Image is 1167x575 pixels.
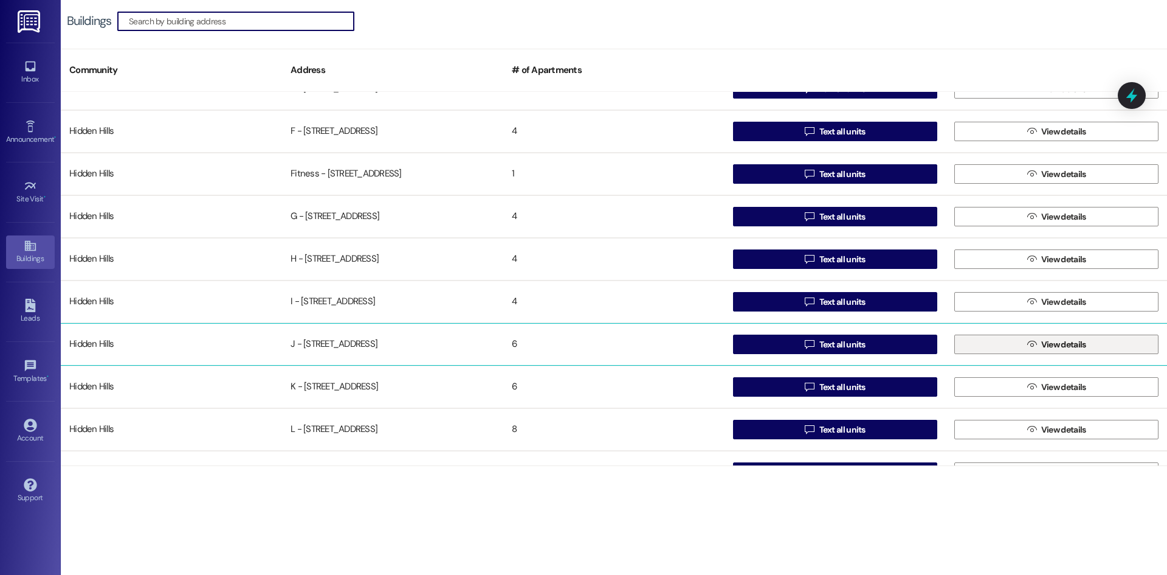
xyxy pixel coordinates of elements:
button: Text all units [733,164,937,184]
span: Text all units [819,338,866,351]
span: View details [1041,338,1086,351]
div: Hidden Hills [61,247,282,271]
div: 4 [503,204,725,229]
i:  [805,169,814,179]
div: # of Apartments [503,55,725,85]
button: View details [954,249,1158,269]
span: Text all units [819,211,866,223]
button: View details [954,462,1158,482]
span: View details [1041,423,1086,436]
i:  [1027,382,1036,392]
button: View details [954,420,1158,439]
div: 6 [503,375,725,399]
span: View details [1041,125,1086,138]
span: Text all units [819,381,866,394]
i:  [805,382,814,392]
i:  [1027,425,1036,434]
div: 1 [503,162,725,186]
div: M - [STREET_ADDRESS] [282,460,503,484]
button: Text all units [733,335,937,354]
button: View details [954,292,1158,312]
span: View details [1041,381,1086,394]
i:  [805,340,814,349]
div: I - [STREET_ADDRESS] [282,290,503,314]
button: Text all units [733,122,937,141]
button: View details [954,207,1158,226]
span: View details [1041,253,1086,266]
span: Text all units [819,296,866,308]
div: 6 [503,332,725,357]
button: Text all units [733,377,937,397]
button: View details [954,335,1158,354]
button: View details [954,122,1158,141]
span: • [54,133,56,142]
a: Leads [6,295,55,328]
a: Inbox [6,56,55,89]
div: Hidden Hills [61,375,282,399]
i:  [805,127,814,136]
span: View details [1041,168,1086,181]
div: G - [STREET_ADDRESS] [282,204,503,229]
span: • [47,372,49,381]
span: View details [1041,211,1086,223]
a: Buildings [6,235,55,268]
div: Hidden Hills [61,460,282,484]
span: Text all units [819,125,866,138]
div: 4 [503,247,725,271]
i:  [805,254,814,264]
span: Text all units [819,423,866,436]
div: K - [STREET_ADDRESS] [282,375,503,399]
div: L - [STREET_ADDRESS] [282,417,503,442]
div: Hidden Hills [61,119,282,144]
button: View details [954,377,1158,397]
div: Address [282,55,503,85]
a: Site Visit • [6,176,55,209]
i:  [805,425,814,434]
button: Text all units [733,207,937,226]
i:  [805,297,814,307]
div: F - [STREET_ADDRESS] [282,119,503,144]
span: Text all units [819,168,866,181]
button: View details [954,164,1158,184]
i:  [1027,212,1036,221]
div: Hidden Hills [61,332,282,357]
button: Text all units [733,462,937,482]
div: Community [61,55,282,85]
div: Hidden Hills [61,290,282,314]
span: • [44,193,46,201]
div: Buildings [67,15,111,27]
i:  [1027,127,1036,136]
div: 4 [503,290,725,314]
div: 8 [503,417,725,442]
button: Text all units [733,249,937,269]
button: Text all units [733,292,937,312]
span: View details [1041,296,1086,308]
div: Hidden Hills [61,417,282,442]
i:  [1027,254,1036,264]
i:  [1027,297,1036,307]
i:  [805,212,814,221]
div: Fitness - [STREET_ADDRESS] [282,162,503,186]
i:  [1027,340,1036,349]
div: 4 [503,119,725,144]
div: 5 [503,460,725,484]
i:  [1027,169,1036,179]
div: J - [STREET_ADDRESS] [282,332,503,357]
a: Support [6,475,55,507]
button: Text all units [733,420,937,439]
div: H - [STREET_ADDRESS] [282,247,503,271]
a: Templates • [6,355,55,388]
img: ResiDesk Logo [18,10,43,33]
span: Text all units [819,253,866,266]
a: Account [6,415,55,448]
div: Hidden Hills [61,162,282,186]
input: Search by building address [129,13,354,30]
div: Hidden Hills [61,204,282,229]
